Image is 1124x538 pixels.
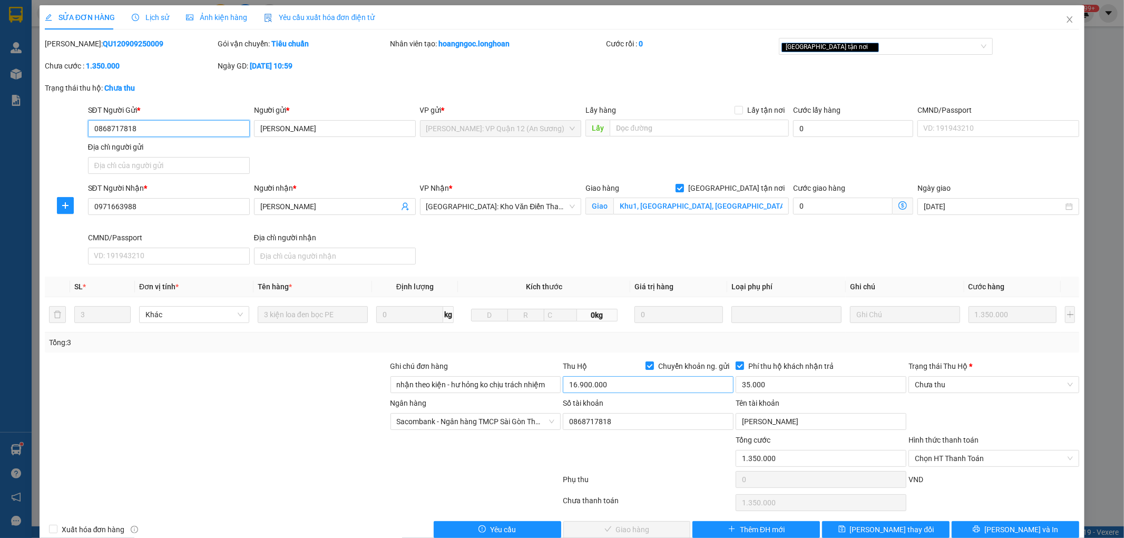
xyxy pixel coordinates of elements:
[250,62,292,70] b: [DATE] 10:59
[577,309,618,321] span: 0kg
[869,44,875,50] span: close
[563,399,603,407] label: Số tài khoản
[258,306,368,323] input: VD: Bàn, Ghế
[397,414,555,429] span: Sacombank - Ngân hàng TMCP Sài Gòn Thương Tín
[850,524,934,535] span: [PERSON_NAME] thay đổi
[613,198,789,214] input: Giao tận nơi
[420,184,449,192] span: VP Nhận
[88,157,250,174] input: Địa chỉ của người gửi
[86,62,120,70] b: 1.350.000
[740,524,785,535] span: Thêm ĐH mới
[846,277,964,297] th: Ghi chú
[218,38,388,50] div: Gói vận chuyển:
[1055,5,1084,35] button: Close
[915,377,1073,393] span: Chưa thu
[57,197,74,214] button: plus
[973,525,980,534] span: printer
[544,309,577,321] input: C
[254,104,416,116] div: Người gửi
[654,360,734,372] span: Chuyển khoản ng. gửi
[908,360,1079,372] div: Trạng thái Thu Hộ
[145,307,243,322] span: Khác
[1066,15,1074,24] span: close
[969,282,1005,291] span: Cước hàng
[744,360,838,372] span: Phí thu hộ khách nhận trả
[186,13,247,22] span: Ảnh kiện hàng
[562,474,735,492] div: Phụ thu
[390,399,427,407] label: Ngân hàng
[88,182,250,194] div: SĐT Người Nhận
[132,14,139,21] span: clock-circle
[490,524,516,535] span: Yêu cầu
[692,521,820,538] button: plusThêm ĐH mới
[606,38,777,50] div: Cước rồi :
[562,495,735,513] div: Chưa thanh toán
[396,282,434,291] span: Định lượng
[264,14,272,22] img: icon
[634,282,673,291] span: Giá trị hàng
[563,413,734,430] input: Số tài khoản
[728,525,736,534] span: plus
[426,121,575,136] span: Hồ Chí Minh: VP Quận 12 (An Sương)
[507,309,544,321] input: R
[254,232,416,243] div: Địa chỉ người nhận
[736,436,770,444] span: Tổng cước
[793,120,913,137] input: Cước lấy hàng
[585,106,616,114] span: Lấy hàng
[390,362,448,370] label: Ghi chú đơn hàng
[563,362,587,370] span: Thu Hộ
[103,40,163,48] b: QU120909250009
[88,232,250,243] div: CMND/Passport
[917,104,1079,116] div: CMND/Passport
[443,306,454,323] span: kg
[57,201,73,210] span: plus
[254,182,416,194] div: Người nhận
[984,524,1058,535] span: [PERSON_NAME] và In
[952,521,1079,538] button: printer[PERSON_NAME] và In
[917,184,951,192] label: Ngày giao
[434,521,561,538] button: exclamation-circleYêu cầu
[74,282,83,291] span: SL
[401,202,409,211] span: user-add
[585,120,610,136] span: Lấy
[639,40,643,48] b: 0
[610,120,789,136] input: Dọc đường
[45,13,115,22] span: SỬA ĐƠN HÀNG
[271,40,309,48] b: Tiêu chuẩn
[850,306,960,323] input: Ghi Chú
[254,248,416,265] input: Địa chỉ của người nhận
[88,141,250,153] div: Địa chỉ người gửi
[45,60,216,72] div: Chưa cước :
[563,521,691,538] button: checkGiao hàng
[258,282,292,291] span: Tên hàng
[781,43,879,52] span: [GEOGRAPHIC_DATA] tận nơi
[969,306,1057,323] input: 0
[743,104,789,116] span: Lấy tận nơi
[131,526,138,533] span: info-circle
[526,282,562,291] span: Kích thước
[822,521,950,538] button: save[PERSON_NAME] thay đổi
[838,525,846,534] span: save
[736,413,906,430] input: Tên tài khoản
[390,376,561,393] input: Ghi chú đơn hàng
[684,182,789,194] span: [GEOGRAPHIC_DATA] tận nơi
[420,104,582,116] div: VP gửi
[793,106,840,114] label: Cước lấy hàng
[478,525,486,534] span: exclamation-circle
[45,82,259,94] div: Trạng thái thu hộ:
[186,14,193,21] span: picture
[264,13,375,22] span: Yêu cầu xuất hóa đơn điện tử
[634,306,723,323] input: 0
[1065,306,1075,323] button: plus
[439,40,510,48] b: hoangngoc.longhoan
[471,309,508,321] input: D
[88,104,250,116] div: SĐT Người Gửi
[898,201,907,210] span: dollar-circle
[793,184,845,192] label: Cước giao hàng
[390,38,604,50] div: Nhân viên tạo:
[45,38,216,50] div: [PERSON_NAME]:
[793,198,893,214] input: Cước giao hàng
[132,13,169,22] span: Lịch sử
[585,198,613,214] span: Giao
[736,399,779,407] label: Tên tài khoản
